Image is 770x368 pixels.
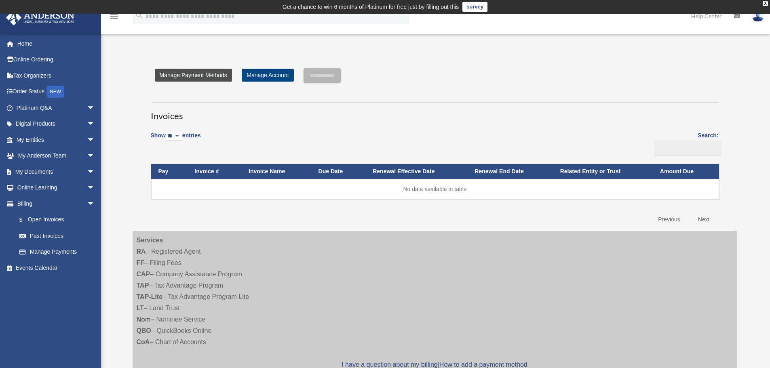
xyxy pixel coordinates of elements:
[4,10,77,25] img: Anderson Advisors Platinum Portal
[87,148,103,164] span: arrow_drop_down
[151,102,719,122] h3: Invoices
[11,212,99,228] a: $Open Invoices
[137,282,149,289] strong: TAP
[137,259,145,266] strong: FF
[46,86,64,98] div: NEW
[553,164,653,179] th: Related Entity or Trust: activate to sort column ascending
[166,132,182,141] select: Showentries
[311,164,366,179] th: Due Date: activate to sort column ascending
[151,179,719,199] td: No data available in table
[6,148,107,164] a: My Anderson Teamarrow_drop_down
[6,52,107,68] a: Online Ordering
[109,11,119,21] i: menu
[137,327,151,334] strong: QBO
[467,164,553,179] th: Renewal End Date: activate to sort column ascending
[87,116,103,132] span: arrow_drop_down
[87,180,103,196] span: arrow_drop_down
[137,339,150,345] strong: CoA
[651,130,719,156] label: Search:
[87,164,103,180] span: arrow_drop_down
[439,361,527,368] a: How to add a payment method
[87,196,103,212] span: arrow_drop_down
[137,293,163,300] strong: TAP-Lite
[135,11,144,20] i: search
[6,260,107,276] a: Events Calendar
[11,228,103,244] a: Past Invoices
[24,215,28,225] span: $
[6,36,107,52] a: Home
[654,140,721,156] input: Search:
[137,237,163,244] strong: Services
[342,361,437,368] a: I have a question about my billing
[6,67,107,84] a: Tax Organizers
[6,116,107,132] a: Digital Productsarrow_drop_down
[6,100,107,116] a: Platinum Q&Aarrow_drop_down
[155,69,232,82] a: Manage Payment Methods
[87,132,103,148] span: arrow_drop_down
[137,248,146,255] strong: RA
[11,244,103,260] a: Manage Payments
[6,196,103,212] a: Billingarrow_drop_down
[652,211,686,228] a: Previous
[653,164,719,179] th: Amount Due: activate to sort column ascending
[109,14,119,21] a: menu
[87,100,103,116] span: arrow_drop_down
[137,316,151,323] strong: Nom
[283,2,459,12] div: Get a chance to win 6 months of Platinum for free just by filling out this
[187,164,241,179] th: Invoice #: activate to sort column ascending
[6,84,107,100] a: Order StatusNEW
[6,164,107,180] a: My Documentsarrow_drop_down
[692,211,716,228] a: Next
[6,132,107,148] a: My Entitiesarrow_drop_down
[242,69,293,82] a: Manage Account
[241,164,311,179] th: Invoice Name: activate to sort column ascending
[151,164,188,179] th: Pay: activate to sort column descending
[6,180,107,196] a: Online Learningarrow_drop_down
[151,130,201,149] label: Show entries
[462,2,487,12] a: survey
[137,271,150,278] strong: CAP
[137,305,144,311] strong: LT
[365,164,467,179] th: Renewal Effective Date: activate to sort column ascending
[752,10,764,22] img: User Pic
[763,1,768,6] div: close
